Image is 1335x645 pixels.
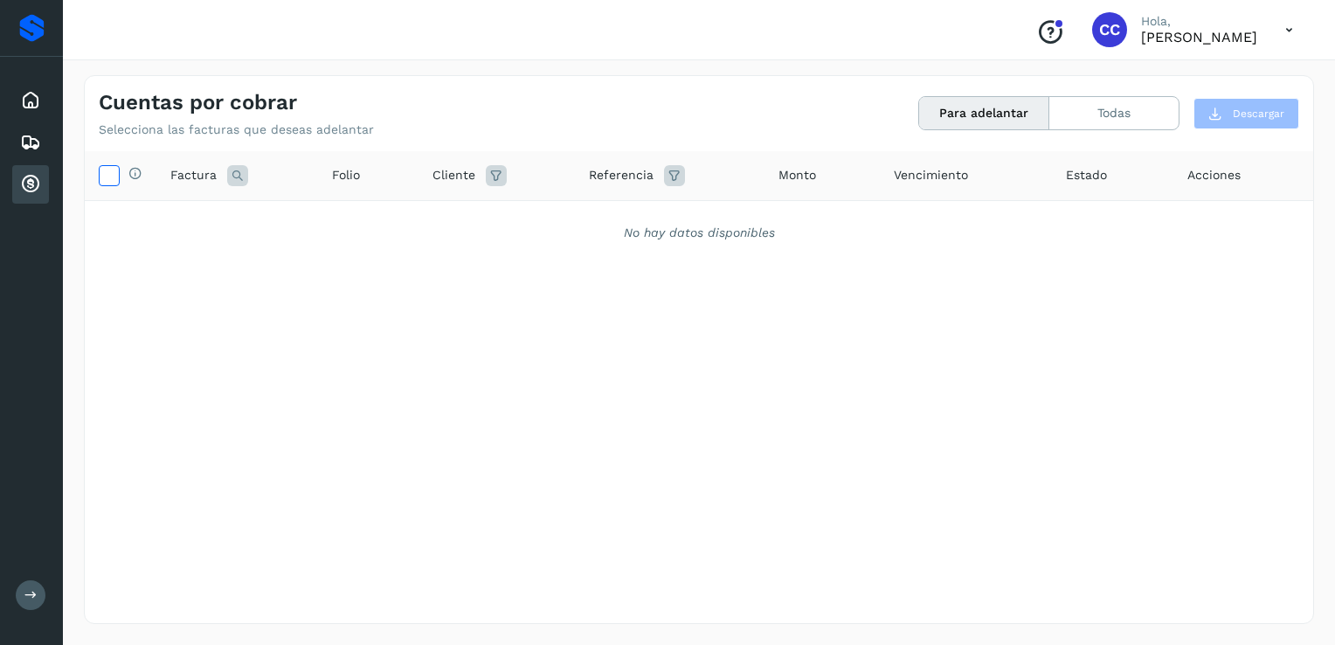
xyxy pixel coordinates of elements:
[107,224,1290,242] div: No hay datos disponibles
[1187,166,1241,184] span: Acciones
[778,166,816,184] span: Monto
[1141,14,1257,29] p: Hola,
[99,90,297,115] h4: Cuentas por cobrar
[12,123,49,162] div: Embarques
[432,166,475,184] span: Cliente
[12,165,49,204] div: Cuentas por cobrar
[332,166,360,184] span: Folio
[894,166,968,184] span: Vencimiento
[589,166,654,184] span: Referencia
[99,122,374,137] p: Selecciona las facturas que deseas adelantar
[1193,98,1299,129] button: Descargar
[919,97,1049,129] button: Para adelantar
[1141,29,1257,45] p: CARLOS CHAPARRO ORDOÑEZ
[1066,166,1107,184] span: Estado
[170,166,217,184] span: Factura
[1049,97,1179,129] button: Todas
[12,81,49,120] div: Inicio
[1233,106,1284,121] span: Descargar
